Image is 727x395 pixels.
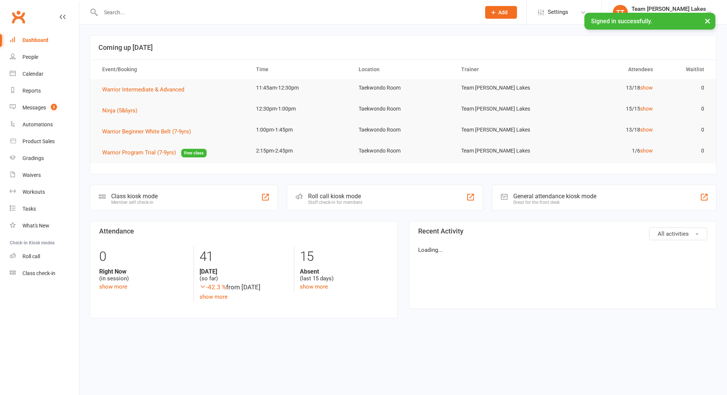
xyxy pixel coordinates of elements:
button: Warrior Beginner White Belt (7-9yrs) [102,127,196,136]
div: 0 [99,245,188,268]
div: Automations [22,121,53,127]
td: 12:30pm-1:00pm [249,100,352,118]
td: Team [PERSON_NAME] Lakes [454,121,557,139]
button: Warrior Program Trial (7-9yrs)Free class [102,148,207,157]
td: Team [PERSON_NAME] Lakes [454,142,557,160]
div: Calendar [22,71,43,77]
td: Taekwondo Room [352,79,454,97]
span: Warrior Program Trial (7-9yrs) [102,149,176,156]
div: Class kiosk mode [111,193,158,200]
div: Waivers [22,172,41,178]
span: Free class [181,149,207,157]
a: Tasks [10,200,79,217]
span: Signed in successfully. [591,18,652,25]
strong: [DATE] [200,268,288,275]
a: Dashboard [10,32,79,49]
strong: Absent [300,268,388,275]
td: Team [PERSON_NAME] Lakes [454,79,557,97]
div: (last 15 days) [300,268,388,282]
th: Time [249,60,352,79]
a: show more [300,283,328,290]
div: Workouts [22,189,45,195]
p: Loading... [418,245,707,254]
button: All activities [649,227,707,240]
button: Ninja (5&6yrs) [102,106,143,115]
td: Taekwondo Room [352,100,454,118]
td: 0 [660,79,711,97]
h3: Recent Activity [418,227,707,235]
div: Product Sales [22,138,55,144]
div: Roll call [22,253,40,259]
a: show [640,127,653,133]
a: show [640,85,653,91]
td: 0 [660,100,711,118]
div: Team [PERSON_NAME] Lakes [632,6,706,12]
th: Trainer [454,60,557,79]
td: 2:15pm-2:45pm [249,142,352,160]
div: Team [PERSON_NAME] Lakes [632,12,706,19]
div: Great for the front desk [513,200,596,205]
td: Taekwondo Room [352,121,454,139]
td: Team [PERSON_NAME] Lakes [454,100,557,118]
a: Calendar [10,66,79,82]
div: Roll call kiosk mode [308,193,362,200]
th: Attendees [557,60,660,79]
th: Waitlist [660,60,711,79]
span: Warrior Beginner White Belt (7-9yrs) [102,128,191,135]
a: People [10,49,79,66]
a: Class kiosk mode [10,265,79,282]
td: 1/6 [557,142,660,160]
div: Dashboard [22,37,48,43]
span: Ninja (5&6yrs) [102,107,137,114]
div: Class check-in [22,270,55,276]
div: from [DATE] [200,282,288,292]
div: TT [613,5,628,20]
div: Staff check-in for members [308,200,362,205]
span: Add [498,9,508,15]
span: Settings [548,4,568,21]
input: Search... [98,7,475,18]
span: -42.3 % [200,283,226,291]
td: 0 [660,142,711,160]
h3: Attendance [99,227,388,235]
div: (in session) [99,268,188,282]
button: Warrior Intermediate & Advanced [102,85,189,94]
button: Add [485,6,517,19]
div: Messages [22,105,46,111]
span: 3 [51,104,57,110]
a: show more [200,293,228,300]
div: Gradings [22,155,44,161]
strong: Right Now [99,268,188,275]
td: 13/18 [557,79,660,97]
div: People [22,54,38,60]
a: Product Sales [10,133,79,150]
div: 41 [200,245,288,268]
th: Location [352,60,454,79]
div: Reports [22,88,41,94]
td: 0 [660,121,711,139]
div: Tasks [22,206,36,212]
h3: Coming up [DATE] [98,44,708,51]
div: General attendance kiosk mode [513,193,596,200]
a: Reports [10,82,79,99]
div: Member self check-in [111,200,158,205]
span: All activities [658,230,689,237]
td: 11:45am-12:30pm [249,79,352,97]
a: What's New [10,217,79,234]
td: 1:00pm-1:45pm [249,121,352,139]
a: Automations [10,116,79,133]
span: Warrior Intermediate & Advanced [102,86,184,93]
a: Clubworx [9,7,28,26]
a: show [640,148,653,154]
td: Taekwondo Room [352,142,454,160]
div: What's New [22,223,49,229]
a: Workouts [10,184,79,200]
td: 15/15 [557,100,660,118]
a: show [640,106,653,112]
div: (so far) [200,268,288,282]
th: Event/Booking [95,60,249,79]
a: show more [99,283,127,290]
a: Waivers [10,167,79,184]
a: Roll call [10,248,79,265]
td: 13/18 [557,121,660,139]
